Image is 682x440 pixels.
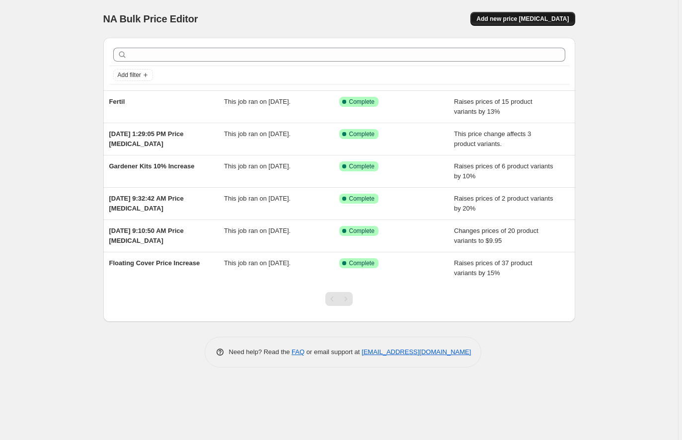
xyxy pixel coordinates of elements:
button: Add new price [MEDICAL_DATA] [470,12,575,26]
span: Complete [349,259,375,267]
span: Raises prices of 6 product variants by 10% [454,162,553,180]
span: Floating Cover Price Increase [109,259,200,267]
span: Fertil [109,98,125,105]
span: Complete [349,162,375,170]
span: [DATE] 9:10:50 AM Price [MEDICAL_DATA] [109,227,184,244]
span: This job ran on [DATE]. [224,98,291,105]
span: This job ran on [DATE]. [224,195,291,202]
span: This job ran on [DATE]. [224,259,291,267]
span: This job ran on [DATE]. [224,162,291,170]
span: This job ran on [DATE]. [224,130,291,138]
span: Complete [349,195,375,203]
nav: Pagination [325,292,353,306]
span: Raises prices of 15 product variants by 13% [454,98,532,115]
span: Raises prices of 2 product variants by 20% [454,195,553,212]
span: Changes prices of 20 product variants to $9.95 [454,227,538,244]
span: Complete [349,227,375,235]
span: Gardener Kits 10% Increase [109,162,195,170]
span: Add new price [MEDICAL_DATA] [476,15,569,23]
span: This price change affects 3 product variants. [454,130,531,147]
span: Complete [349,98,375,106]
span: Need help? Read the [229,348,292,356]
span: [DATE] 1:29:05 PM Price [MEDICAL_DATA] [109,130,184,147]
span: NA Bulk Price Editor [103,13,198,24]
span: or email support at [304,348,362,356]
a: FAQ [292,348,304,356]
span: Raises prices of 37 product variants by 15% [454,259,532,277]
button: Add filter [113,69,153,81]
a: [EMAIL_ADDRESS][DOMAIN_NAME] [362,348,471,356]
span: [DATE] 9:32:42 AM Price [MEDICAL_DATA] [109,195,184,212]
span: Add filter [118,71,141,79]
span: This job ran on [DATE]. [224,227,291,234]
span: Complete [349,130,375,138]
